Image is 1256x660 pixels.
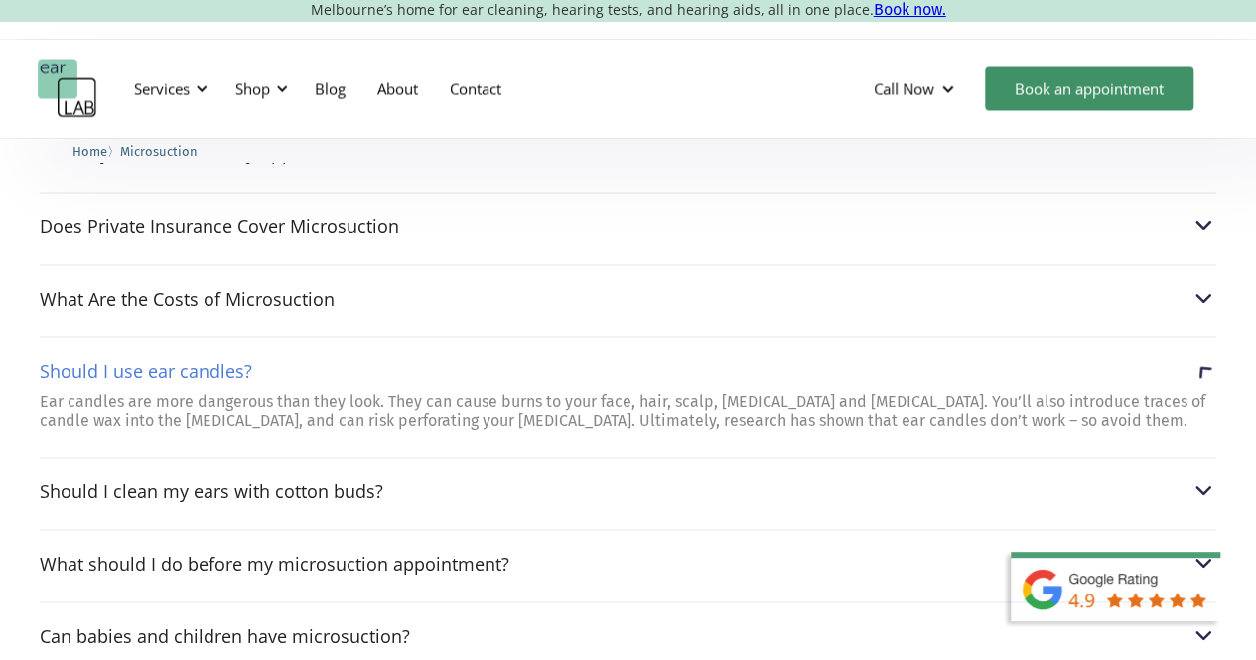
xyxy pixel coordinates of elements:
[223,59,294,118] div: Shop
[1186,352,1222,389] img: Should I use ear candles?
[40,212,1216,238] div: Does Private Insurance Cover MicrosuctionDoes Private Insurance Cover Microsuction
[120,144,198,159] span: Microsuction
[40,480,383,500] div: Should I clean my ears with cotton buds?
[40,477,1216,503] div: Should I clean my ears with cotton buds?Should I clean my ears with cotton buds?
[361,60,434,117] a: About
[40,622,1216,648] div: Can babies and children have microsuction?Can babies and children have microsuction?
[874,78,934,98] div: Call Now
[38,59,97,118] a: home
[72,141,120,162] li: 〉
[299,60,361,117] a: Blog
[40,391,1216,429] p: Ear candles are more dangerous than they look. They can cause burns to your face, hair, scalp, [M...
[120,141,198,160] a: Microsuction
[40,357,1216,383] div: Should I use ear candles?Should I use ear candles?
[72,144,107,159] span: Home
[72,141,107,160] a: Home
[40,215,399,235] div: Does Private Insurance Cover Microsuction
[434,60,517,117] a: Contact
[40,550,1216,576] div: What should I do before my microsuction appointment?What should I do before my microsuction appoi...
[40,285,1216,311] div: What Are the Costs of MicrosuctionWhat Are the Costs of Microsuction
[1190,477,1216,503] img: Should I clean my ears with cotton buds?
[122,59,213,118] div: Services
[40,360,252,380] div: Should I use ear candles?
[985,66,1193,110] a: Book an appointment
[1190,212,1216,238] img: Does Private Insurance Cover Microsuction
[858,59,975,118] div: Call Now
[40,553,509,573] div: What should I do before my microsuction appointment?
[1190,550,1216,576] img: What should I do before my microsuction appointment?
[134,78,190,98] div: Services
[235,78,270,98] div: Shop
[1190,285,1216,311] img: What Are the Costs of Microsuction
[40,625,410,645] div: Can babies and children have microsuction?
[40,393,1216,441] nav: Should I use ear candles?Should I use ear candles?
[1190,622,1216,648] img: Can babies and children have microsuction?
[40,288,335,308] div: What Are the Costs of Microsuction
